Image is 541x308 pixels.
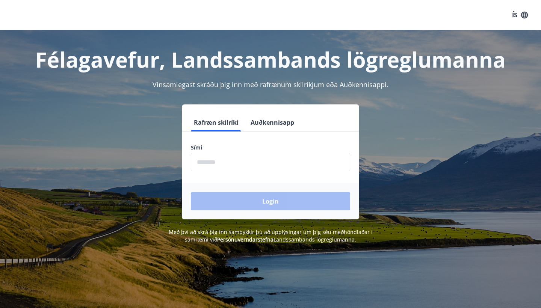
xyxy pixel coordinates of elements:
[9,45,532,74] h1: Félagavefur, Landssambands lögreglumanna
[169,228,373,243] span: Með því að skrá þig inn samþykkir þú að upplýsingar um þig séu meðhöndlaðar í samræmi við Landssa...
[217,236,274,243] a: Persónuverndarstefna
[191,113,242,131] button: Rafræn skilríki
[248,113,297,131] button: Auðkennisapp
[153,80,388,89] span: Vinsamlegast skráðu þig inn með rafrænum skilríkjum eða Auðkennisappi.
[191,144,350,151] label: Sími
[508,8,532,22] button: ÍS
